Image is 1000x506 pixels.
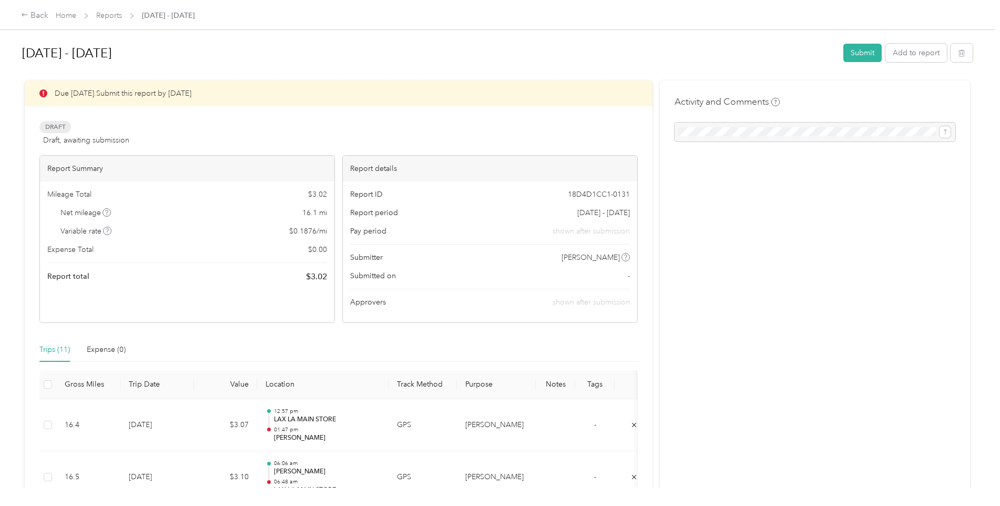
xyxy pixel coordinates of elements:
button: Add to report [885,44,947,62]
td: GPS [389,399,457,452]
span: - [594,420,596,429]
span: $ 3.02 [308,189,327,200]
td: Acosta [457,399,536,452]
span: - [594,472,596,481]
td: $3.07 [194,399,257,452]
p: 06:48 am [274,478,380,485]
span: Expense Total [47,244,94,255]
div: Report details [343,156,637,181]
span: Variable rate [60,226,112,237]
span: - [628,270,630,281]
p: 01:47 pm [274,426,380,433]
th: Value [194,370,257,399]
span: Net mileage [60,207,111,218]
span: $ 0.1876 / mi [289,226,327,237]
button: Submit [843,44,882,62]
span: 16.1 mi [302,207,327,218]
th: Tags [575,370,615,399]
iframe: Everlance-gr Chat Button Frame [941,447,1000,506]
span: Draft [39,121,71,133]
h1: Aug 16 - 31, 2025 [22,41,836,66]
span: Report period [350,207,398,218]
th: Notes [536,370,575,399]
th: Location [257,370,389,399]
span: Submitted on [350,270,396,281]
span: $ 3.02 [306,270,327,283]
div: Due [DATE]. Submit this report by [DATE] [25,80,652,106]
p: [PERSON_NAME] [274,467,380,477]
span: Draft, awaiting submission [43,135,129,146]
span: shown after submission [553,298,630,307]
span: 18D4D1CC1-0131 [568,189,630,200]
th: Gross Miles [56,370,120,399]
p: 06:06 am [274,460,380,467]
span: Report total [47,271,89,282]
span: [PERSON_NAME] [562,252,620,263]
td: $3.10 [194,451,257,504]
div: Back [21,9,48,22]
span: Mileage Total [47,189,91,200]
span: Pay period [350,226,386,237]
a: Home [56,11,76,20]
a: Reports [96,11,122,20]
span: Submitter [350,252,383,263]
td: [DATE] [120,451,194,504]
div: Report Summary [40,156,334,181]
p: LAX LA MAIN STORE [274,415,380,424]
span: Approvers [350,297,386,308]
div: Expense (0) [87,344,126,356]
td: 16.4 [56,399,120,452]
td: GPS [389,451,457,504]
p: 12:57 pm [274,408,380,415]
th: Track Method [389,370,457,399]
div: Trips (11) [39,344,70,356]
span: Report ID [350,189,383,200]
span: $ 0.00 [308,244,327,255]
td: Acosta [457,451,536,504]
span: [DATE] - [DATE] [142,10,195,21]
th: Trip Date [120,370,194,399]
span: [DATE] - [DATE] [577,207,630,218]
td: [DATE] [120,399,194,452]
th: Purpose [457,370,536,399]
h4: Activity and Comments [675,95,780,108]
span: shown after submission [553,226,630,237]
td: 16.5 [56,451,120,504]
p: [PERSON_NAME] [274,433,380,443]
p: LAX LA MAIN STORE [274,485,380,495]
